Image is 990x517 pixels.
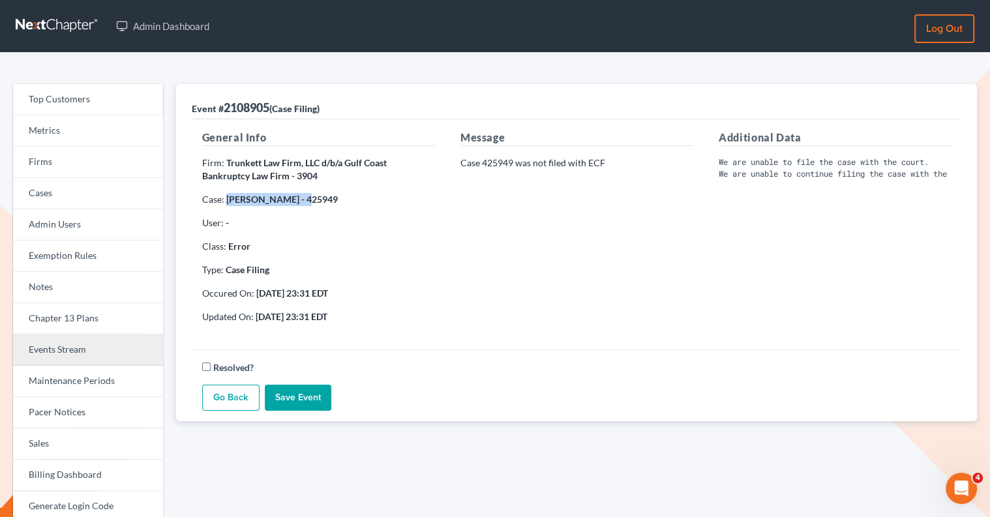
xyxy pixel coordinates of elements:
[460,156,693,170] p: Case 425949 was not filed with ECF
[13,397,163,428] a: Pacer Notices
[13,366,163,397] a: Maintenance Periods
[192,103,224,114] span: Event #
[226,264,269,275] strong: Case Filing
[972,473,983,483] span: 4
[719,130,951,146] h5: Additional Data
[13,115,163,147] a: Metrics
[946,473,977,504] iframe: Intercom live chat
[202,385,260,411] a: Go Back
[202,217,224,228] span: User:
[202,130,434,146] h5: General Info
[192,100,320,115] div: 2108905
[13,272,163,303] a: Notes
[265,385,331,411] input: Save Event
[228,241,250,252] strong: Error
[226,217,229,228] strong: -
[269,103,320,114] span: (Case Filing)
[202,264,224,275] span: Type:
[13,303,163,334] a: Chapter 13 Plans
[202,288,254,299] span: Occured On:
[256,288,328,299] strong: [DATE] 23:31 EDT
[202,194,224,205] span: Case:
[202,311,254,322] span: Updated On:
[226,194,338,205] strong: [PERSON_NAME] - 425949
[202,157,224,168] span: Firm:
[13,241,163,272] a: Exemption Rules
[719,156,951,179] pre: We are unable to file the case with the court. We are unable to continue filing the case with the...
[13,209,163,241] a: Admin Users
[914,14,974,43] a: Log out
[13,460,163,491] a: Billing Dashboard
[13,178,163,209] a: Cases
[202,157,387,181] strong: Trunkett Law Firm, LLC d/b/a Gulf Coast Bankruptcy Law Firm - 3904
[13,428,163,460] a: Sales
[256,311,327,322] strong: [DATE] 23:31 EDT
[13,84,163,115] a: Top Customers
[213,361,254,374] label: Resolved?
[460,130,693,146] h5: Message
[13,147,163,178] a: Firms
[110,14,216,38] a: Admin Dashboard
[13,334,163,366] a: Events Stream
[202,241,226,252] span: Class:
